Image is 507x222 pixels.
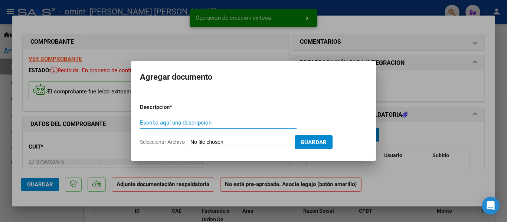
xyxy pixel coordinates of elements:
[482,197,500,215] div: Open Intercom Messenger
[140,103,208,112] p: Descripcion
[140,70,367,84] h2: Agregar documento
[295,135,333,149] button: Guardar
[140,139,185,145] span: Seleccionar Archivo
[301,139,327,146] span: Guardar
